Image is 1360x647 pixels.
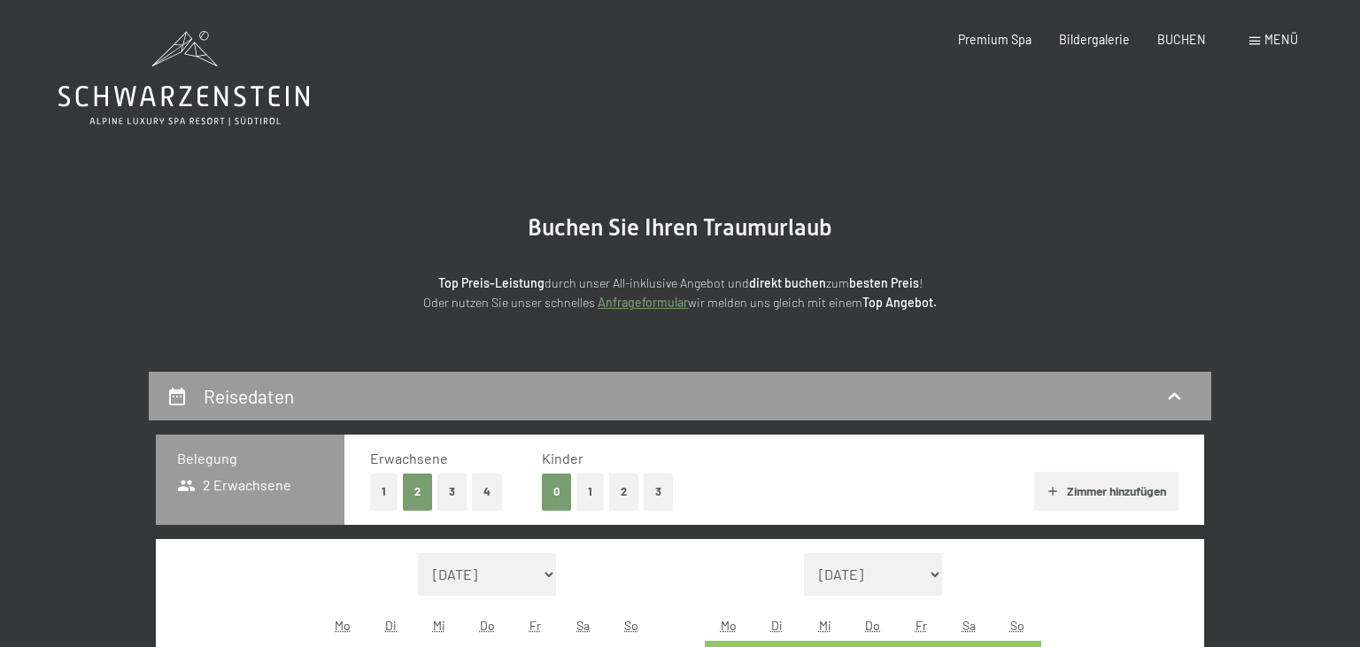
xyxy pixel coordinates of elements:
button: 4 [472,474,502,510]
button: 0 [542,474,571,510]
button: Zimmer hinzufügen [1034,472,1178,511]
h2: Reisedaten [204,385,294,407]
button: 3 [437,474,467,510]
button: 1 [576,474,604,510]
abbr: Sonntag [1010,618,1024,633]
a: Premium Spa [958,32,1032,47]
span: Menü [1264,32,1298,47]
strong: direkt buchen [749,275,826,290]
button: 3 [644,474,673,510]
abbr: Donnerstag [480,618,495,633]
a: BUCHEN [1157,32,1206,47]
p: durch unser All-inklusive Angebot und zum ! Oder nutzen Sie unser schnelles wir melden uns gleich... [290,273,1070,313]
abbr: Sonntag [624,618,638,633]
a: Anfrageformular [598,295,688,310]
span: 2 Erwachsene [177,475,291,495]
abbr: Donnerstag [865,618,880,633]
a: Bildergalerie [1059,32,1130,47]
span: Buchen Sie Ihren Traumurlaub [528,214,832,241]
button: 2 [609,474,638,510]
abbr: Mittwoch [433,618,445,633]
strong: Top Angebot. [862,295,937,310]
abbr: Samstag [576,618,590,633]
abbr: Mittwoch [819,618,831,633]
strong: besten Preis [849,275,919,290]
abbr: Montag [335,618,351,633]
abbr: Samstag [962,618,976,633]
abbr: Dienstag [771,618,783,633]
abbr: Dienstag [385,618,397,633]
h3: Belegung [177,449,323,468]
button: 1 [370,474,398,510]
strong: Top Preis-Leistung [438,275,545,290]
abbr: Montag [721,618,737,633]
abbr: Freitag [529,618,541,633]
span: Erwachsene [370,450,448,466]
span: Kinder [542,450,583,466]
abbr: Freitag [916,618,927,633]
button: 2 [403,474,432,510]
